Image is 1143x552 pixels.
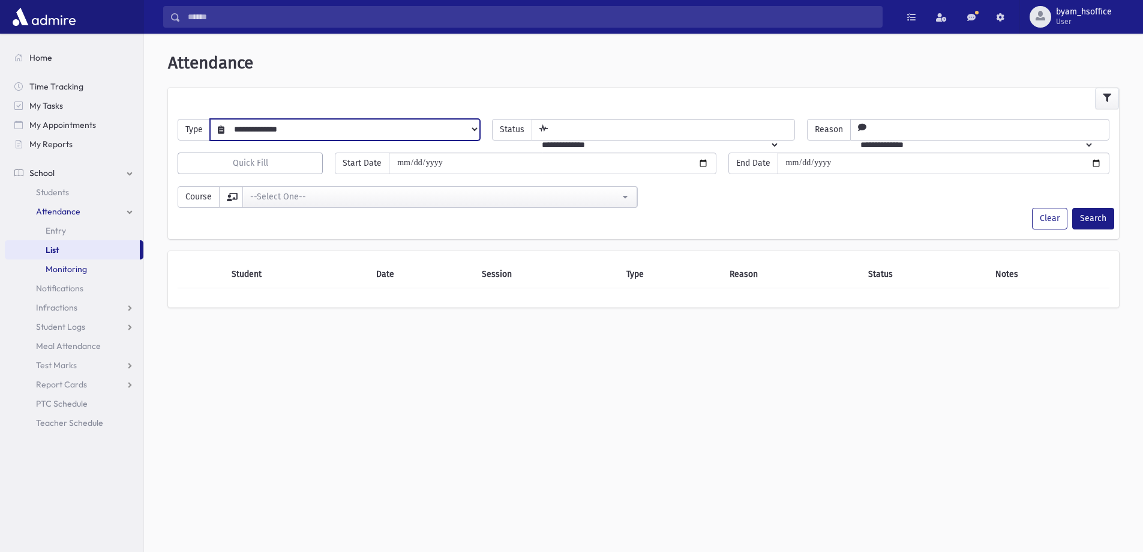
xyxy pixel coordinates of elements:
[242,186,637,208] button: --Select One--
[250,190,620,203] div: --Select One--
[36,417,103,428] span: Teacher Schedule
[5,317,143,336] a: Student Logs
[5,279,143,298] a: Notifications
[492,119,532,141] span: Status
[988,261,1109,288] th: Notes
[46,264,87,274] span: Monitoring
[5,336,143,356] a: Meal Attendance
[36,398,88,409] span: PTC Schedule
[178,119,211,141] span: Type
[1056,7,1112,17] span: byam_hsoffice
[29,52,52,63] span: Home
[5,356,143,375] a: Test Marks
[5,240,140,259] a: List
[335,153,389,174] span: Start Date
[178,186,220,208] span: Course
[36,341,101,351] span: Meal Attendance
[29,81,83,92] span: Time Tracking
[5,259,143,279] a: Monitoring
[5,221,143,240] a: Entry
[10,5,79,29] img: AdmirePro
[1056,17,1112,26] span: User
[861,261,988,288] th: Status
[1072,208,1114,229] button: Search
[5,202,143,221] a: Attendance
[5,48,143,67] a: Home
[36,321,85,332] span: Student Logs
[36,302,77,313] span: Infractions
[29,139,73,150] span: My Reports
[5,298,143,317] a: Infractions
[5,394,143,413] a: PTC Schedule
[5,77,143,96] a: Time Tracking
[5,115,143,135] a: My Appointments
[224,261,369,288] th: Student
[29,168,55,178] span: School
[722,261,861,288] th: Reason
[475,261,619,288] th: Session
[619,261,723,288] th: Type
[807,119,851,141] span: Reason
[178,153,323,174] button: Quick Fill
[46,244,59,255] span: List
[29,100,63,111] span: My Tasks
[36,283,83,294] span: Notifications
[36,360,77,371] span: Test Marks
[5,96,143,115] a: My Tasks
[1032,208,1067,229] button: Clear
[5,135,143,154] a: My Reports
[5,183,143,202] a: Students
[36,206,80,217] span: Attendance
[233,158,268,168] span: Quick Fill
[168,53,253,73] span: Attendance
[29,120,96,130] span: My Appointments
[36,187,69,198] span: Students
[5,375,143,394] a: Report Cards
[181,6,882,28] input: Search
[5,163,143,183] a: School
[728,153,778,174] span: End Date
[36,379,87,390] span: Report Cards
[5,413,143,432] a: Teacher Schedule
[369,261,475,288] th: Date
[46,225,66,236] span: Entry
